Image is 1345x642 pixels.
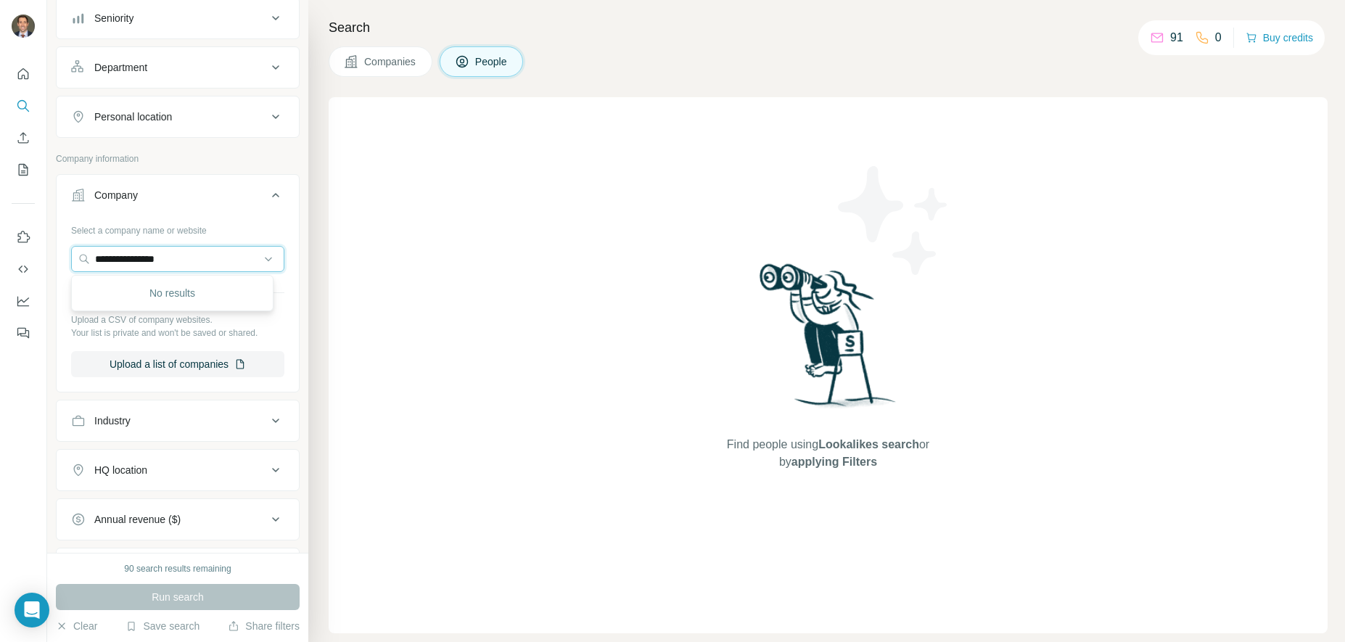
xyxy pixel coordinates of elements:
img: Surfe Illustration - Stars [828,155,959,286]
button: Upload a list of companies [71,351,284,377]
button: Department [57,50,299,85]
p: Company information [56,152,300,165]
img: Surfe Illustration - Woman searching with binoculars [753,260,904,421]
div: Personal location [94,110,172,124]
p: Upload a CSV of company websites. [71,313,284,326]
div: Industry [94,413,131,428]
span: Companies [364,54,417,69]
button: Clear [56,619,97,633]
div: No results [75,279,270,308]
div: 90 search results remaining [124,562,231,575]
button: HQ location [57,453,299,487]
button: Seniority [57,1,299,36]
button: Share filters [228,619,300,633]
div: HQ location [94,463,147,477]
div: Open Intercom Messenger [15,593,49,627]
button: Company [57,178,299,218]
span: People [475,54,509,69]
img: Avatar [12,15,35,38]
button: Personal location [57,99,299,134]
span: Lookalikes search [818,438,919,450]
button: Annual revenue ($) [57,502,299,537]
button: Use Surfe on LinkedIn [12,224,35,250]
button: Buy credits [1246,28,1313,48]
button: Save search [126,619,200,633]
button: Use Surfe API [12,256,35,282]
div: Select a company name or website [71,218,284,237]
button: My lists [12,157,35,183]
div: Seniority [94,11,133,25]
button: Employees (size) [57,551,299,586]
button: Quick start [12,61,35,87]
span: Find people using or by [712,436,944,471]
p: 91 [1170,29,1183,46]
p: 0 [1215,29,1222,46]
button: Enrich CSV [12,125,35,151]
p: Your list is private and won't be saved or shared. [71,326,284,339]
span: applying Filters [791,456,877,468]
button: Search [12,93,35,119]
button: Dashboard [12,288,35,314]
div: Department [94,60,147,75]
button: Feedback [12,320,35,346]
div: Annual revenue ($) [94,512,181,527]
button: Industry [57,403,299,438]
div: Company [94,188,138,202]
h4: Search [329,17,1328,38]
